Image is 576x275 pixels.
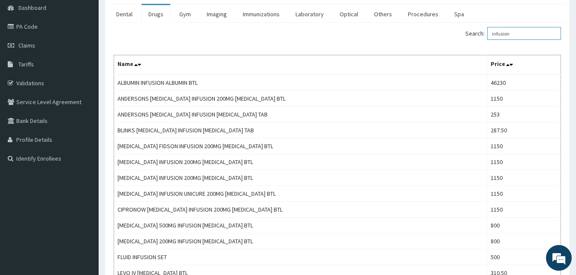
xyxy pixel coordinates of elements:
a: Laboratory [289,5,331,23]
a: Optical [333,5,365,23]
td: 1150 [487,154,561,170]
td: 1150 [487,186,561,202]
td: [MEDICAL_DATA] 500MG INFUSION [MEDICAL_DATA] BTL [114,218,487,233]
textarea: Type your message and hit 'Enter' [4,184,163,214]
td: 800 [487,218,561,233]
span: Tariffs [18,60,34,68]
a: Imaging [200,5,234,23]
td: [MEDICAL_DATA] 200MG INFUSION [MEDICAL_DATA] BTL [114,233,487,249]
a: Others [367,5,399,23]
td: 1150 [487,91,561,107]
td: [MEDICAL_DATA] INFUSION 200MG [MEDICAL_DATA] BTL [114,170,487,186]
td: ALBUMIN INFUSION ALBUMIN BTL [114,75,487,91]
span: Claims [18,42,35,49]
td: 800 [487,233,561,249]
td: CIPRONOW [MEDICAL_DATA] INFUSION 200MG [MEDICAL_DATA] BTL [114,202,487,218]
th: Price [487,55,561,75]
span: We're online! [50,83,118,169]
a: Spa [447,5,471,23]
td: 253 [487,107,561,123]
td: [MEDICAL_DATA] INFUSION 200MG [MEDICAL_DATA] BTL [114,154,487,170]
td: 500 [487,249,561,265]
th: Name [114,55,487,75]
td: 1150 [487,138,561,154]
td: ANDERSONS [MEDICAL_DATA] INFUSION [MEDICAL_DATA] TAB [114,107,487,123]
div: Minimize live chat window [141,4,161,25]
td: 1150 [487,202,561,218]
td: [MEDICAL_DATA] FIDSON INFUSION 200MG [MEDICAL_DATA] BTL [114,138,487,154]
a: Drugs [142,5,170,23]
td: 1150 [487,170,561,186]
a: Procedures [401,5,445,23]
div: Chat with us now [45,48,144,59]
a: Gym [172,5,198,23]
img: d_794563401_company_1708531726252_794563401 [16,43,35,64]
td: FLUID INFUSION SET [114,249,487,265]
a: Immunizations [236,5,286,23]
a: Dental [109,5,139,23]
label: Search: [465,27,561,40]
td: 46230 [487,75,561,91]
td: 287.50 [487,123,561,138]
td: BLINKS [MEDICAL_DATA] INFUSION [MEDICAL_DATA] TAB [114,123,487,138]
td: ANDERSONS [MEDICAL_DATA] INFUSION 200MG [MEDICAL_DATA] BTL [114,91,487,107]
span: Dashboard [18,4,46,12]
input: Search: [487,27,561,40]
td: [MEDICAL_DATA] INFUSION UNICURE 200MG [MEDICAL_DATA] BTL [114,186,487,202]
